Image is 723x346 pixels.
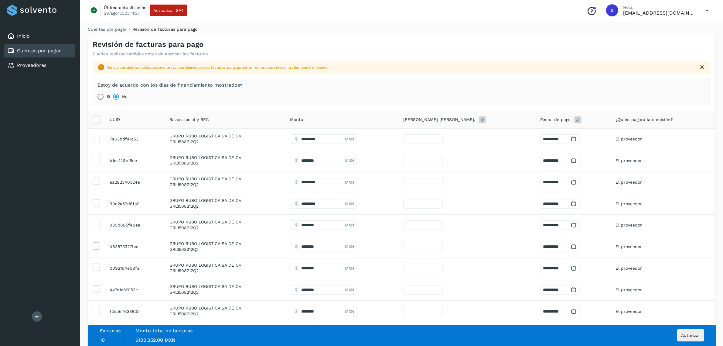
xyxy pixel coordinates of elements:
span: GRL1508212Q2 [169,247,199,252]
span: MXN [345,179,354,185]
span: $ [295,265,298,272]
span: MXN [345,265,354,272]
label: Sí [107,91,110,103]
p: orlando@rfllogistics.com.mx [623,10,696,16]
span: El proveedor [616,137,642,141]
span: $ [295,286,298,293]
span: MXN [345,244,354,250]
span: El proveedor [616,309,642,314]
div: Cuentas por pagar [4,44,75,57]
span: d7333547-2f00-4d08-84d6-447e1e8f053e [110,287,138,292]
span: $ [295,308,298,315]
span: El proveedor [616,180,642,185]
span: 10 [100,337,105,343]
label: Estoy de acuerdo con los días de financiamiento mostrados [97,82,242,88]
div: No olvides asignar cuidadosamente las comisiones de tus facturas para garantizar un proceso sin c... [107,65,694,70]
p: GRUPO RUBO LOGISTICA SA DE CV [169,176,281,182]
span: El proveedor [616,201,642,206]
label: No [122,91,128,103]
p: Hola, [623,5,696,10]
span: [PERSON_NAME] [PERSON_NAME]. [403,116,475,123]
span: Autorizar [681,333,700,337]
p: Última actualización [104,5,147,10]
span: Razón social y RFC [169,116,209,123]
nav: breadcrumb [87,26,716,33]
p: GRUPO RUBO LOGISTICA SA DE CV [169,155,281,160]
p: Puedes realizar cambios antes de aprobar las facturas. [93,51,209,57]
label: Facturas [100,328,121,334]
span: 64058e3c-fe9d-40cd-a3ce-930b885f49ea [110,223,140,227]
span: GRL1508212Q2 [169,139,199,144]
p: GRUPO RUBO LOGISTICA SA DE CV [169,241,281,246]
span: Monto [290,116,303,123]
span: El proveedor [616,158,642,163]
span: GRL1508212Q2 [169,182,199,187]
span: El proveedor [616,223,642,227]
span: ¿Quién pagará la comisión? [616,116,673,123]
span: 607ae02d-e5cb-4470-af7b-00921b4eb8fa [110,266,139,271]
span: GRL1508212Q2 [169,161,199,165]
label: Monto total de facturas [135,328,193,334]
span: $ [295,178,298,186]
span: UUID [110,116,120,123]
span: $ [295,221,298,229]
span: Fecha de pago [540,116,571,123]
p: 29/ago/2023 11:27 [104,10,140,16]
span: GRL1508212Q2 [169,225,199,230]
span: $ [295,157,298,164]
span: MXN [345,157,354,164]
a: Inicio [17,33,30,39]
span: f8f0cb0c-3ba7-4961-bfa5-463873327bac [110,244,140,249]
h4: Revisión de facturas para pago [93,40,203,49]
span: GRL1508212Q2 [169,204,199,209]
span: Actualizar SAT [153,8,183,12]
span: MXN [345,308,354,315]
span: GRL1508212Q2 [169,290,199,295]
span: MXN [345,201,354,207]
span: 9a39293d-b479-43b1-9f95-7a65bdf41c53 [110,137,138,141]
span: 5f6daa65-13a6-4a66-88bd-b1ec148c15ee [110,158,137,163]
p: GRUPO RUBO LOGISTICA SA DE CV [169,284,281,289]
a: Proveedores [17,62,46,68]
span: $100,352.00 MXN [135,337,176,343]
span: bd077009-c281-40bd-80d2-90a2a52d6faf [110,201,139,206]
span: $ [295,135,298,143]
p: GRUPO RUBO LOGISTICA SA DE CV [169,263,281,268]
span: Revisión de facturas para pago [132,27,197,32]
div: Proveedores [4,59,75,72]
span: El proveedor [616,287,642,292]
span: El proveedor [616,266,642,271]
span: MXN [345,136,354,142]
span: $ [295,200,298,207]
button: Autorizar [677,329,704,341]
span: MXN [345,222,354,228]
span: MXN [345,287,354,293]
span: 97cc8f4c-3159-4dde-818a-f2eb54633905 [110,309,140,314]
span: GRL1508212Q2 [169,311,199,316]
p: GRUPO RUBO LOGISTICA SA DE CV [169,306,281,311]
p: GRUPO RUBO LOGISTICA SA DE CV [169,133,281,139]
p: GRUPO RUBO LOGISTICA SA DE CV [169,220,281,225]
span: 175bb95f-d775-4f96-83ac-ea282340324e [110,180,140,185]
a: Cuentas por pagar [17,48,61,54]
span: El proveedor [616,244,642,249]
div: Inicio [4,29,75,43]
a: Cuentas por pagar [88,27,127,32]
button: Actualizar SAT [150,5,187,16]
p: GRUPO RUBO LOGISTICA SA DE CV [169,198,281,203]
span: GRL1508212Q2 [169,268,199,273]
span: $ [295,243,298,250]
